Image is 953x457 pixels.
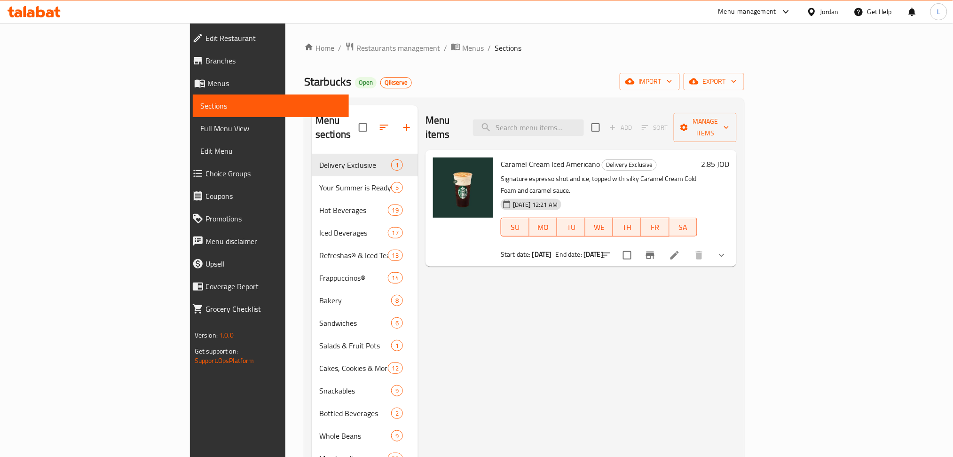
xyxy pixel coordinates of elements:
[501,157,600,171] span: Caramel Cream Iced Americano
[718,6,776,17] div: Menu-management
[312,312,418,334] div: Sandwiches6
[185,252,349,275] a: Upsell
[392,296,402,305] span: 8
[392,386,402,395] span: 9
[674,113,737,142] button: Manage items
[319,430,391,441] span: Whole Beans
[312,289,418,312] div: Bakery8
[388,272,403,284] div: items
[319,340,391,351] span: Salads & Fruit Pots
[392,161,402,170] span: 1
[639,244,662,267] button: Branch-specific-item
[391,408,403,419] div: items
[681,116,729,139] span: Manage items
[820,7,839,17] div: Jordan
[529,218,558,236] button: MO
[319,250,388,261] span: Refreshas® & Iced Teas
[312,176,418,199] div: Your Summer is Ready5
[200,123,342,134] span: Full Menu View
[606,120,636,135] span: Add item
[556,248,582,260] span: End date:
[319,159,391,171] span: Delivery Exclusive
[356,42,440,54] span: Restaurants management
[200,100,342,111] span: Sections
[532,248,552,260] b: [DATE]
[392,432,402,441] span: 9
[501,218,529,236] button: SU
[473,119,584,136] input: search
[312,244,418,267] div: Refreshas® & Iced Teas13
[319,385,391,396] span: Snackables
[195,355,254,367] a: Support.OpsPlatform
[391,182,403,193] div: items
[355,79,377,87] span: Open
[312,199,418,221] div: Hot Beverages19
[495,42,521,54] span: Sections
[433,158,493,218] img: Caramel Cream Iced Americano
[505,221,525,234] span: SU
[425,113,462,142] h2: Menu items
[595,244,617,267] button: sort-choices
[205,55,342,66] span: Branches
[583,248,603,260] b: [DATE]
[185,275,349,298] a: Coverage Report
[388,205,403,216] div: items
[185,162,349,185] a: Choice Groups
[388,362,403,374] div: items
[691,76,737,87] span: export
[205,213,342,224] span: Promotions
[392,183,402,192] span: 5
[312,402,418,425] div: Bottled Beverages2
[501,173,697,197] p: Signature espresso shot and ice, topped with silky Caramel Cream Cold Foam and caramel sauce.
[602,159,656,170] span: Delivery Exclusive
[451,42,484,54] a: Menus
[710,244,733,267] button: show more
[353,118,373,137] span: Select all sections
[185,230,349,252] a: Menu disclaimer
[669,250,680,261] a: Edit menu item
[319,317,391,329] div: Sandwiches
[319,272,388,284] span: Frappuccinos®
[195,345,238,357] span: Get support on:
[195,329,218,341] span: Version:
[388,228,402,237] span: 17
[312,267,418,289] div: Frappuccinos®14
[509,200,561,209] span: [DATE] 12:21 AM
[636,120,674,135] span: Select section first
[392,319,402,328] span: 6
[200,145,342,157] span: Edit Menu
[688,244,710,267] button: delete
[585,218,614,236] button: WE
[533,221,554,234] span: MO
[219,329,234,341] span: 1.0.0
[319,205,388,216] span: Hot Beverages
[205,258,342,269] span: Upsell
[561,221,582,234] span: TU
[589,221,610,234] span: WE
[312,221,418,244] div: Iced Beverages17
[388,206,402,215] span: 19
[684,73,744,90] button: export
[312,334,418,357] div: Salads & Fruit Pots1
[319,227,388,238] span: Iced Beverages
[586,118,606,137] span: Select section
[355,77,377,88] div: Open
[701,158,729,171] h6: 2.85 JOD
[391,159,403,171] div: items
[185,185,349,207] a: Coupons
[388,251,402,260] span: 13
[392,409,402,418] span: 2
[319,295,391,306] span: Bakery
[319,182,391,193] span: Your Summer is Ready
[391,430,403,441] div: items
[388,274,402,283] span: 14
[319,408,391,419] div: Bottled Beverages
[319,362,388,374] div: Cakes, Cookies & More
[937,7,940,17] span: L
